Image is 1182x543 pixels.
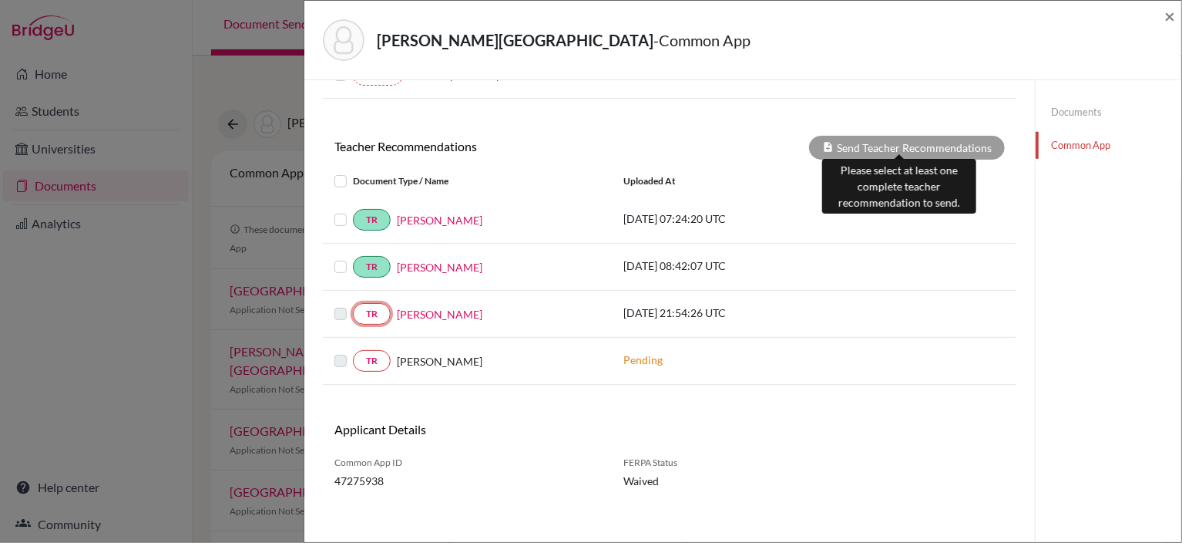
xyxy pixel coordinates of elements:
strong: [PERSON_NAME][GEOGRAPHIC_DATA] [377,31,653,49]
a: [PERSON_NAME] [397,259,482,275]
span: - Common App [653,31,751,49]
div: Uploaded at [612,172,843,191]
h6: Teacher Recommendations [323,139,670,153]
p: [DATE] 07:24:20 UTC [623,211,831,227]
span: × [1164,5,1175,27]
span: Common App ID [334,456,600,470]
div: Document Type / Name [323,172,612,191]
p: [DATE] 08:42:07 UTC [623,258,831,274]
p: Pending [623,352,831,368]
h6: Applicant Details [334,422,658,437]
a: TR [353,256,391,278]
a: TR [353,209,391,231]
span: [PERSON_NAME] [397,353,482,369]
a: Documents [1036,99,1181,126]
a: TR [353,303,391,325]
p: [DATE] 21:54:26 UTC [623,305,831,321]
span: 47275938 [334,473,600,489]
a: [PERSON_NAME] [397,212,482,228]
button: Close [1164,7,1175,25]
div: Please select at least one complete teacher recommendation to send. [822,159,976,214]
span: Waived [623,473,774,489]
a: TR [353,350,391,372]
a: Common App [1036,132,1181,159]
div: Send Teacher Recommendations [809,136,1005,160]
span: FERPA Status [623,456,774,470]
a: [PERSON_NAME] [397,306,482,322]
